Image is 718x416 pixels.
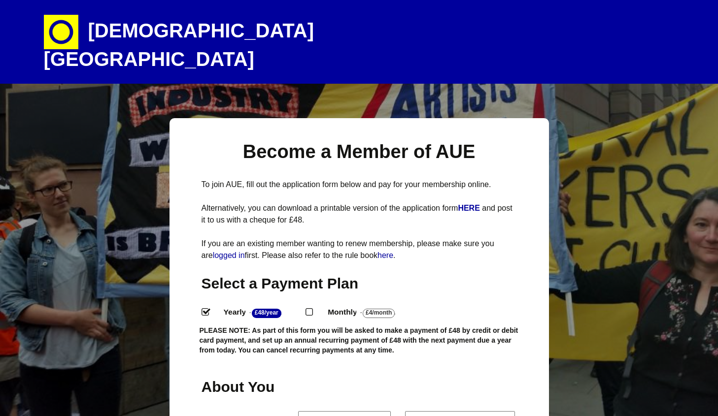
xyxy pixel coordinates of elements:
h2: About You [202,377,296,396]
p: Alternatively, you can download a printable version of the application form and post it to us wit... [202,202,517,226]
a: logged in [213,251,245,259]
p: To join AUE, fill out the application form below and pay for your membership online. [202,179,517,191]
strong: HERE [458,204,479,212]
h1: Become a Member of AUE [202,140,517,164]
span: Select a Payment Plan [202,275,359,291]
img: circle-e1448293145835.png [44,15,78,49]
strong: £4/Month [363,309,395,318]
label: Yearly - . [215,305,306,320]
a: here [377,251,393,259]
strong: £48/Year [252,309,281,318]
a: HERE [458,204,482,212]
label: Monthly - . [319,305,419,320]
p: If you are an existing member wanting to renew membership, please make sure you are first. Please... [202,238,517,261]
